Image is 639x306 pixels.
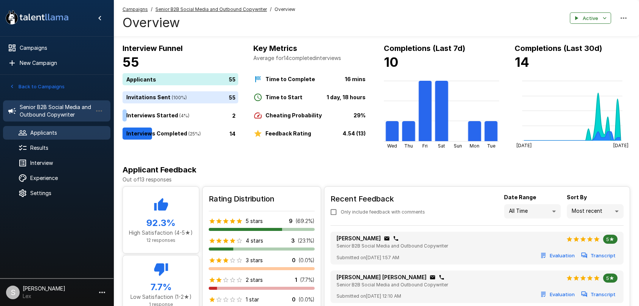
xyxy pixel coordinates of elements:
[296,217,315,225] p: ( 69.2 %)
[270,6,271,13] span: /
[504,204,561,218] div: All Time
[567,194,587,200] b: Sort By
[299,257,315,264] p: ( 0.0 %)
[580,250,617,261] button: Transcript
[246,296,259,303] p: 1 star
[265,76,315,82] b: Time to Complete
[123,44,183,53] b: Interview Funnel
[384,235,390,241] div: Click to copy
[129,229,193,237] p: High Satisfaction (4-5★)
[384,44,465,53] b: Completions (Last 7d)
[337,292,401,300] span: Submitted on [DATE] 12:10 AM
[123,15,295,31] h4: Overview
[345,76,366,82] b: 16 mins
[341,208,425,216] span: Only include feedback with comments
[384,54,399,70] b: 10
[265,130,311,137] b: Feedback Rating
[155,6,267,12] u: Senior B2B Social Media and Outbound Copywriter
[129,281,193,293] h5: 7.7 %
[393,235,399,241] div: Click to copy
[327,94,366,100] b: 1 day, 18 hours
[253,54,369,62] p: Average for 14 completed interviews
[337,235,381,242] p: [PERSON_NAME]
[123,6,148,12] u: Campaigns
[603,236,617,242] span: 5★
[613,143,628,148] tspan: [DATE]
[232,111,236,119] p: 2
[295,276,297,284] p: 1
[275,6,295,13] span: Overview
[337,254,399,261] span: Submitted on [DATE] 1:57 AM
[123,54,139,70] b: 55
[246,237,263,244] p: 4 stars
[387,143,397,149] tspan: Wed
[253,44,297,53] b: Key Metrics
[354,112,366,118] b: 29%
[265,112,322,118] b: Cheating Probability
[146,237,175,243] span: 12 responses
[515,54,529,70] b: 14
[539,289,577,300] button: Evaluation
[337,243,448,249] span: Senior B2B Social Media and Outbound Copywriter
[422,143,428,149] tspan: Fri
[229,93,236,101] p: 55
[580,289,617,300] button: Transcript
[337,274,427,281] p: [PERSON_NAME] [PERSON_NAME]
[209,193,315,205] h6: Rating Distribution
[487,143,495,149] tspan: Tue
[567,204,623,218] div: Most recent
[246,276,263,284] p: 2 stars
[438,143,445,149] tspan: Sat
[570,12,611,24] button: Active
[291,237,295,244] p: 3
[299,296,315,303] p: ( 0.0 %)
[470,143,479,149] tspan: Mon
[292,257,296,264] p: 0
[292,296,296,303] p: 0
[404,143,413,149] tspan: Thu
[229,75,236,83] p: 55
[330,193,431,205] h6: Recent Feedback
[430,274,436,280] div: Click to copy
[246,257,263,264] p: 3 stars
[515,44,602,53] b: Completions (Last 30d)
[539,250,577,261] button: Evaluation
[129,217,193,229] h5: 92.3 %
[123,176,630,183] p: Out of 13 responses
[300,276,315,284] p: ( 7.7 %)
[343,130,366,137] b: 4.54 (13)
[504,194,536,200] b: Date Range
[129,293,193,301] p: Low Satisfaction (1-2★)
[246,217,263,225] p: 5 stars
[439,274,445,280] div: Click to copy
[516,143,531,148] tspan: [DATE]
[230,129,236,137] p: 14
[603,275,617,281] span: 5★
[265,94,302,100] b: Time to Start
[298,237,315,244] p: ( 23.1 %)
[454,143,462,149] tspan: Sun
[337,282,448,288] span: Senior B2B Social Media and Outbound Copywriter
[289,217,293,225] p: 9
[123,165,196,174] b: Applicant Feedback
[151,6,152,13] span: /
